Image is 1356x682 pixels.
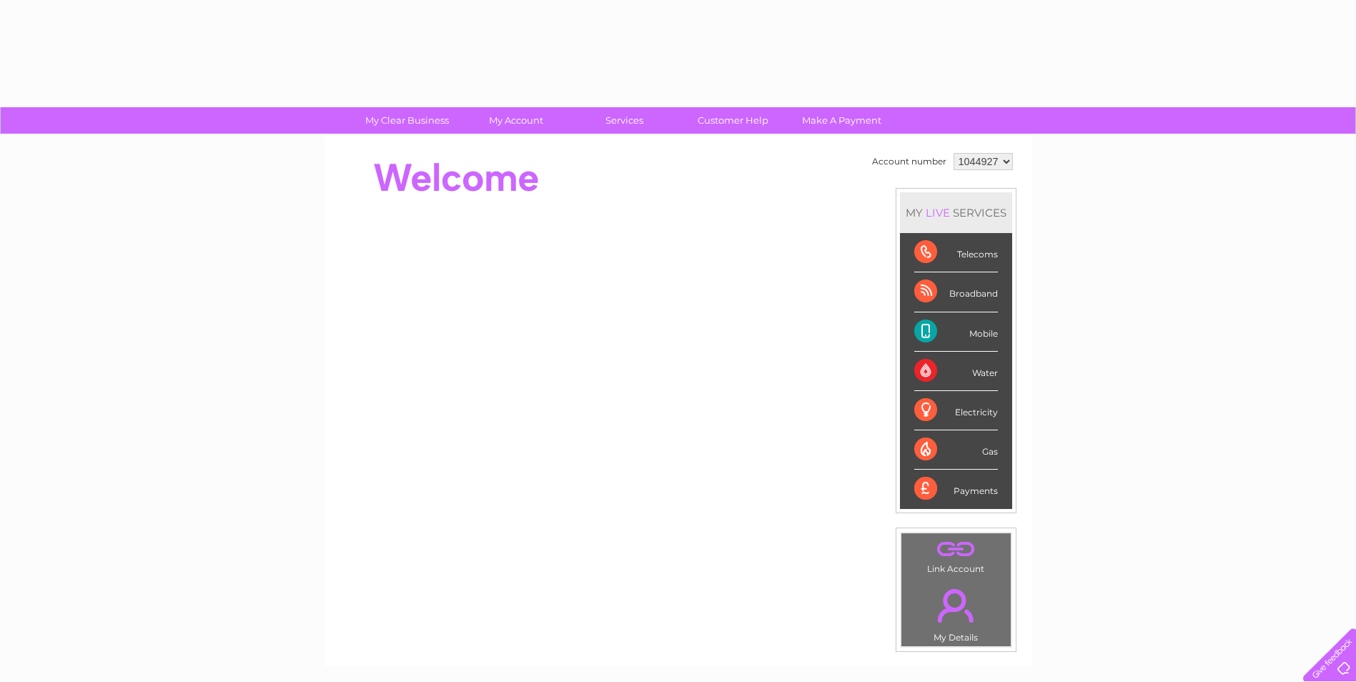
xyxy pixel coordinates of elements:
div: Gas [914,430,998,470]
a: . [905,537,1007,562]
div: Payments [914,470,998,508]
div: Electricity [914,391,998,430]
div: Telecoms [914,233,998,272]
a: Make A Payment [783,107,901,134]
a: Services [565,107,683,134]
td: Account number [868,149,950,174]
a: Customer Help [674,107,792,134]
td: My Details [901,577,1011,647]
div: Water [914,352,998,391]
div: Mobile [914,312,998,352]
div: Broadband [914,272,998,312]
a: My Account [457,107,575,134]
a: . [905,580,1007,631]
a: My Clear Business [348,107,466,134]
div: MY SERVICES [900,192,1012,233]
div: LIVE [923,206,953,219]
td: Link Account [901,533,1011,578]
